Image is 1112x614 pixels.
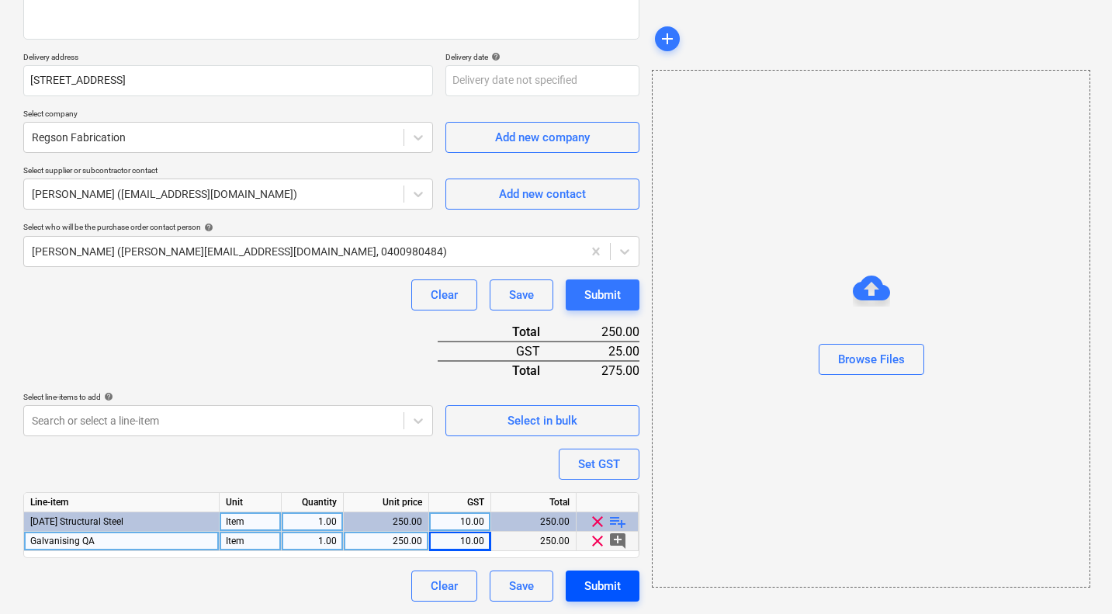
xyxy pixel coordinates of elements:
button: Save [490,571,553,602]
button: Clear [411,571,477,602]
div: Set GST [578,454,620,474]
button: Set GST [559,449,639,480]
button: Select in bulk [445,405,639,436]
div: Browse Files [652,70,1090,588]
div: 250.00 [491,512,577,532]
div: GST [438,342,565,361]
div: Add new company [495,127,590,147]
div: Unit [220,493,282,512]
span: 3.3.11 Structural Steel [30,516,123,527]
div: Total [438,361,565,380]
span: add [658,29,677,48]
button: Add new company [445,122,639,153]
div: Save [509,285,534,305]
span: clear [588,532,607,550]
div: Unit price [344,493,429,512]
div: Quantity [282,493,344,512]
span: playlist_add [608,512,627,531]
button: Browse Files [819,344,924,375]
button: Submit [566,571,639,602]
div: Item [220,512,282,532]
div: Save [509,576,534,596]
span: help [101,392,113,401]
div: 250.00 [350,512,422,532]
button: Clear [411,279,477,310]
input: Delivery date not specified [445,65,639,96]
iframe: Chat Widget [1034,539,1112,614]
div: 250.00 [491,532,577,551]
button: Submit [566,279,639,310]
div: Total [438,323,565,342]
div: Select line-items to add [23,392,433,402]
div: 25.00 [565,342,639,361]
div: 1.00 [288,512,337,532]
p: Select company [23,109,433,122]
div: GST [429,493,491,512]
span: add_comment [608,532,627,550]
div: Clear [431,285,458,305]
div: Item [220,532,282,551]
span: clear [588,512,607,531]
div: Select who will be the purchase order contact person [23,222,639,232]
div: Clear [431,576,458,596]
div: Total [491,493,577,512]
div: Delivery date [445,52,639,62]
span: help [488,52,501,61]
div: 275.00 [565,361,639,380]
div: 10.00 [435,532,484,551]
div: Browse Files [838,349,905,369]
div: Add new contact [499,184,586,204]
span: Galvanising QA [30,536,95,546]
div: Line-item [24,493,220,512]
div: 10.00 [435,512,484,532]
p: Select supplier or subcontractor contact [23,165,433,179]
button: Add new contact [445,179,639,210]
span: help [201,223,213,232]
button: Save [490,279,553,310]
div: Submit [584,285,621,305]
div: 250.00 [565,323,639,342]
div: 1.00 [288,532,337,551]
div: Submit [584,576,621,596]
p: Delivery address [23,52,433,65]
input: Delivery address [23,65,433,96]
div: 250.00 [350,532,422,551]
div: Select in bulk [508,411,577,431]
